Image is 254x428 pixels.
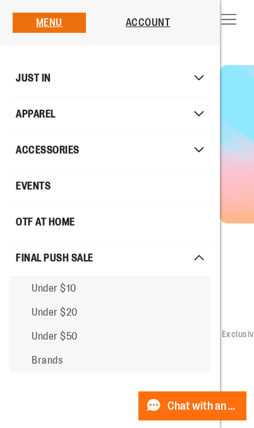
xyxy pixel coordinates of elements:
[16,102,56,127] span: APPAREL
[138,391,247,420] button: Chat with an Expert
[32,355,63,366] span: Brands
[32,331,78,342] span: Under $50
[126,17,171,28] a: Account
[32,307,78,318] span: Under $20
[16,66,51,91] span: JUST IN
[36,17,63,28] a: Menu
[16,138,80,163] span: ACCESSORIES
[167,400,239,412] span: Chat with an Expert
[32,283,76,294] span: Under $10
[16,174,51,199] span: EVENTS
[16,246,94,271] span: FINAL PUSH SALE
[16,210,75,235] span: OTF AT HOME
